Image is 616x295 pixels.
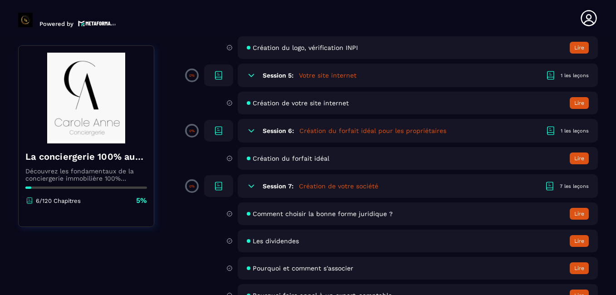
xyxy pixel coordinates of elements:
button: Lire [570,97,589,109]
span: Comment choisir la bonne forme juridique ? [253,210,393,217]
span: Création du forfait idéal [253,155,329,162]
div: 1 les leçons [561,72,589,79]
span: Création de votre site internet [253,99,349,107]
h5: Création du forfait idéal pour les propriétaires [299,126,446,135]
p: 0% [189,129,195,133]
img: logo-branding [18,13,33,27]
h5: Création de votre société [299,182,378,191]
h4: La conciergerie 100% automatisée [25,150,147,163]
button: Lire [570,208,589,220]
img: logo [78,20,116,27]
button: Lire [570,262,589,274]
span: Les dividendes [253,237,299,245]
div: 1 les leçons [561,128,589,134]
button: Lire [570,152,589,164]
p: 5% [136,196,147,206]
button: Lire [570,42,589,54]
div: 7 les leçons [560,183,589,190]
p: 0% [189,184,195,188]
p: Powered by [39,20,73,27]
h6: Session 6: [263,127,294,134]
span: Création du logo, vérification INPI [253,44,358,51]
h5: Votre site internet [299,71,357,80]
p: 6/120 Chapitres [36,197,81,204]
button: Lire [570,235,589,247]
h6: Session 7: [263,182,293,190]
h6: Session 5: [263,72,293,79]
p: Découvrez les fondamentaux de la conciergerie immobilière 100% automatisée. Cette formation est c... [25,167,147,182]
img: banner [25,53,147,143]
span: Pourquoi et comment s'associer [253,265,353,272]
p: 0% [189,74,195,78]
